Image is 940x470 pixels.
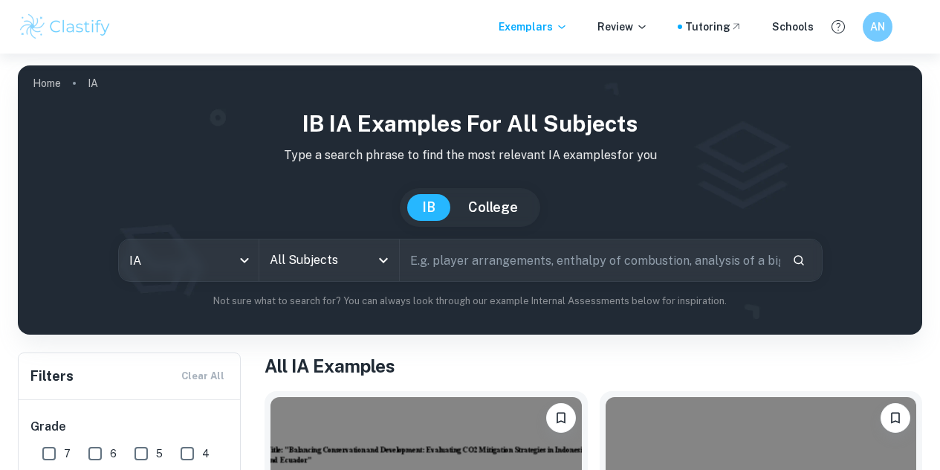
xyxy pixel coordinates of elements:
[30,418,230,436] h6: Grade
[30,294,910,309] p: Not sure what to search for? You can always look through our example Internal Assessments below f...
[30,366,74,387] h6: Filters
[546,403,576,433] button: Bookmark
[110,445,117,462] span: 6
[202,445,210,462] span: 4
[772,19,814,35] a: Schools
[88,75,98,91] p: IA
[373,250,394,271] button: Open
[64,445,71,462] span: 7
[265,352,922,379] h1: All IA Examples
[453,194,533,221] button: College
[863,12,892,42] button: AN
[18,65,922,335] img: profile cover
[407,194,450,221] button: IB
[597,19,648,35] p: Review
[685,19,742,35] a: Tutoring
[33,73,61,94] a: Home
[826,14,851,39] button: Help and Feedback
[30,147,910,164] p: Type a search phrase to find the most relevant IA examples for you
[786,248,811,273] button: Search
[30,107,910,141] h1: IB IA examples for all subjects
[499,19,568,35] p: Exemplars
[869,19,886,35] h6: AN
[18,12,112,42] img: Clastify logo
[156,445,163,462] span: 5
[400,239,780,281] input: E.g. player arrangements, enthalpy of combustion, analysis of a big city...
[881,403,910,433] button: Bookmark
[119,239,259,281] div: IA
